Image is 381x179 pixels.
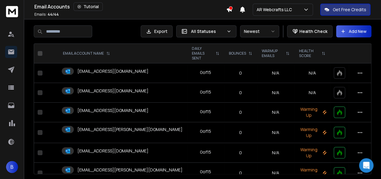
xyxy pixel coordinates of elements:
div: 0 of 15 [200,109,211,115]
p: N/A [298,90,326,96]
div: 0 of 15 [200,169,211,175]
p: N/A [298,70,326,76]
span: 44 / 44 [48,12,59,17]
p: Warming Up [298,167,326,179]
p: Warming Up [298,106,326,118]
p: BOUNCES [229,51,246,56]
p: Health Check [299,28,327,34]
p: Warming Up [298,126,326,139]
div: Open Intercom Messenger [359,158,373,173]
td: N/A [257,143,294,163]
p: [EMAIL_ADDRESS][DOMAIN_NAME] [77,68,148,74]
div: Email Accounts [34,2,226,11]
p: [EMAIL_ADDRESS][DOMAIN_NAME] [77,107,148,113]
button: Export [141,25,173,37]
p: WARMUP EMAILS [262,49,283,58]
div: 0 of 15 [200,149,211,155]
div: 0 of 15 [200,89,211,95]
p: [EMAIL_ADDRESS][PERSON_NAME][DOMAIN_NAME] [77,126,183,133]
p: All Statuses [191,28,224,34]
div: 0 of 15 [200,128,211,134]
button: Tutorial [73,2,103,11]
p: [EMAIL_ADDRESS][DOMAIN_NAME] [77,148,148,154]
div: EMAIL ACCOUNT NAME [63,51,110,56]
td: N/A [257,103,294,122]
div: 0 of 15 [200,69,211,75]
p: 0 [228,70,253,76]
p: 0 [228,150,253,156]
button: Health Check [287,25,333,37]
p: Emails : [34,12,59,17]
p: 0 [228,129,253,136]
td: N/A [257,122,294,143]
button: Get Free Credits [320,4,370,16]
p: [EMAIL_ADDRESS][DOMAIN_NAME] [77,88,148,94]
p: 0 [228,90,253,96]
p: [EMAIL_ADDRESS][PERSON_NAME][DOMAIN_NAME] [77,167,183,173]
button: B [6,161,18,173]
p: AR Webcrafts LLC [257,7,294,13]
td: N/A [257,63,294,83]
p: DAILY EMAILS SENT [192,46,213,61]
p: 0 [228,170,253,176]
p: HEALTH SCORE [299,49,319,58]
td: N/A [257,83,294,103]
p: Warming Up [298,147,326,159]
p: 0 [228,109,253,115]
button: Add New [336,25,371,37]
button: Newest [240,25,279,37]
p: Get Free Credits [333,7,366,13]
